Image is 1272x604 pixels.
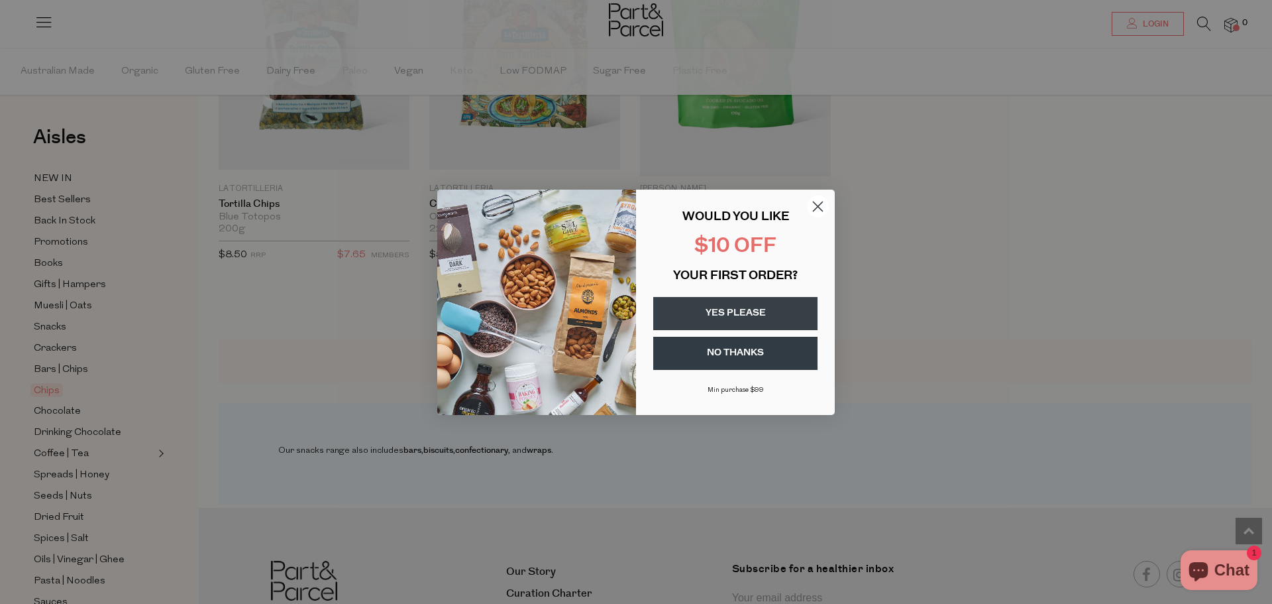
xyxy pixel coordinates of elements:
button: Close dialog [806,195,829,218]
inbox-online-store-chat: Shopify online store chat [1177,550,1261,593]
img: 43fba0fb-7538-40bc-babb-ffb1a4d097bc.jpeg [437,190,636,415]
span: $10 OFF [694,237,776,257]
span: WOULD YOU LIKE [682,211,789,223]
button: NO THANKS [653,337,818,370]
span: Min purchase $99 [708,387,764,394]
button: YES PLEASE [653,297,818,330]
span: YOUR FIRST ORDER? [673,271,798,282]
